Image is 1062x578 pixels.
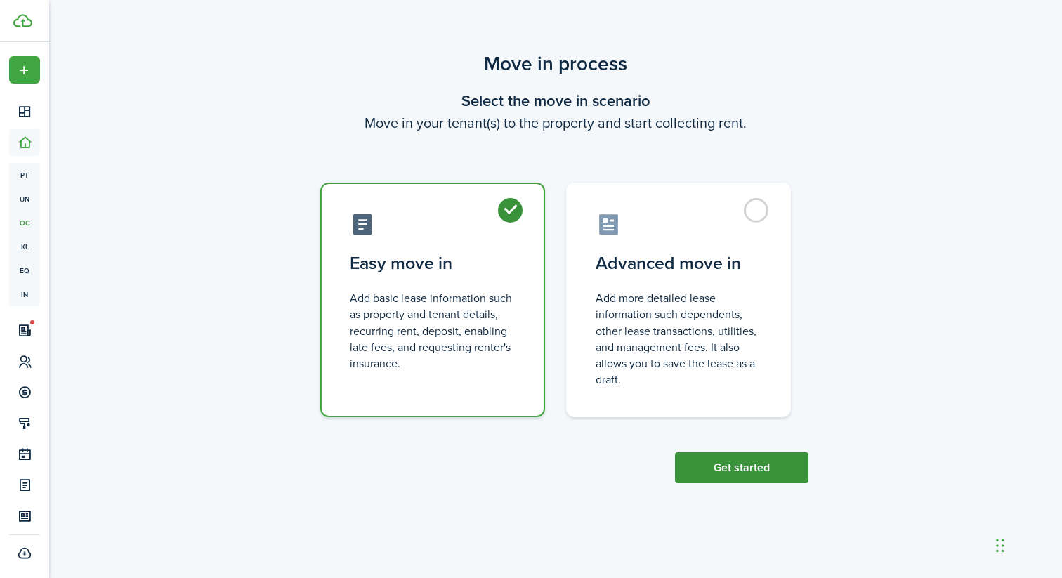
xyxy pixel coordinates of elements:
[303,49,808,79] scenario-title: Move in process
[675,452,808,483] button: Get started
[303,89,808,112] wizard-step-header-title: Select the move in scenario
[303,112,808,133] wizard-step-header-description: Move in your tenant(s) to the property and start collecting rent.
[9,56,40,84] button: Open menu
[9,163,40,187] a: pt
[350,290,516,372] control-radio-card-description: Add basic lease information such as property and tenant details, recurring rent, deposit, enablin...
[13,14,32,27] img: TenantCloud
[9,211,40,235] a: oc
[9,235,40,258] a: kl
[992,511,1062,578] iframe: Chat Widget
[9,258,40,282] a: eq
[9,187,40,211] a: un
[596,290,761,388] control-radio-card-description: Add more detailed lease information such dependents, other lease transactions, utilities, and man...
[996,525,1004,567] div: Drag
[596,251,761,276] control-radio-card-title: Advanced move in
[350,251,516,276] control-radio-card-title: Easy move in
[9,282,40,306] a: in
